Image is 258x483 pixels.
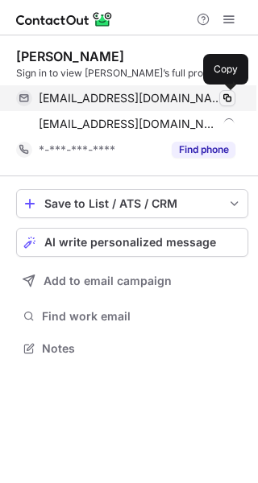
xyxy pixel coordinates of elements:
[44,236,216,249] span: AI write personalized message
[16,48,124,64] div: [PERSON_NAME]
[16,66,248,80] div: Sign in to view [PERSON_NAME]’s full profile
[44,197,220,210] div: Save to List / ATS / CRM
[16,337,248,360] button: Notes
[42,309,242,324] span: Find work email
[39,91,223,105] span: [EMAIL_ADDRESS][DOMAIN_NAME]
[42,341,242,356] span: Notes
[172,142,235,158] button: Reveal Button
[16,10,113,29] img: ContactOut v5.3.10
[16,266,248,295] button: Add to email campaign
[16,228,248,257] button: AI write personalized message
[39,117,218,131] span: [EMAIL_ADDRESS][DOMAIN_NAME]
[16,189,248,218] button: save-profile-one-click
[16,305,248,328] button: Find work email
[44,275,172,287] span: Add to email campaign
